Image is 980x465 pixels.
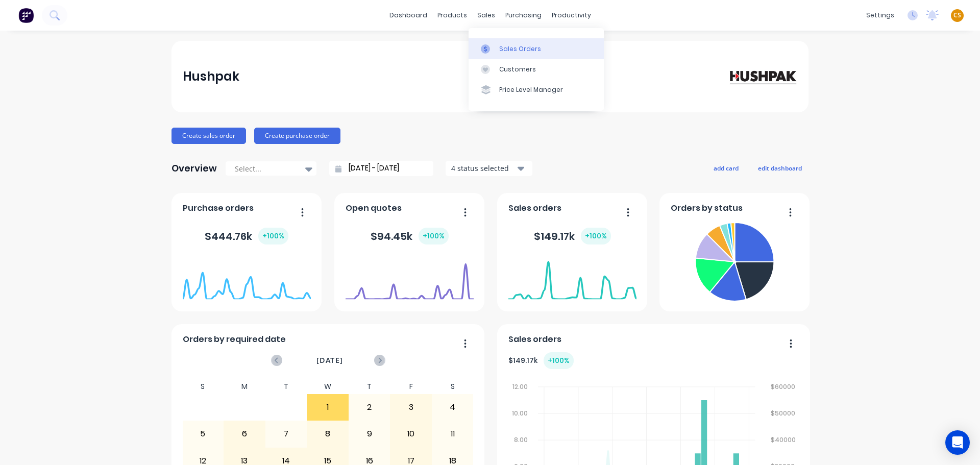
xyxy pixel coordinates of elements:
[390,395,431,420] div: 3
[349,395,390,420] div: 2
[508,202,561,214] span: Sales orders
[861,8,899,23] div: settings
[771,435,796,444] tspan: $40000
[307,395,348,420] div: 1
[432,379,474,394] div: S
[349,379,390,394] div: T
[432,395,473,420] div: 4
[534,228,611,244] div: $ 149.17k
[726,67,797,85] img: Hushpak
[432,421,473,447] div: 11
[258,228,288,244] div: + 100 %
[472,8,500,23] div: sales
[390,379,432,394] div: F
[707,161,745,175] button: add card
[205,228,288,244] div: $ 444.76k
[469,80,604,100] a: Price Level Manager
[499,44,541,54] div: Sales Orders
[508,352,574,369] div: $ 149.17k
[224,379,265,394] div: M
[265,379,307,394] div: T
[514,435,528,444] tspan: 8.00
[469,59,604,80] a: Customers
[349,421,390,447] div: 9
[499,85,563,94] div: Price Level Manager
[346,202,402,214] span: Open quotes
[254,128,340,144] button: Create purchase order
[182,379,224,394] div: S
[183,421,224,447] div: 5
[499,65,536,74] div: Customers
[307,379,349,394] div: W
[544,352,574,369] div: + 100 %
[432,8,472,23] div: products
[771,382,796,391] tspan: $60000
[446,161,532,176] button: 4 status selected
[945,430,970,455] div: Open Intercom Messenger
[384,8,432,23] a: dashboard
[771,409,796,418] tspan: $50000
[581,228,611,244] div: + 100 %
[469,38,604,59] a: Sales Orders
[171,158,217,179] div: Overview
[224,421,265,447] div: 6
[307,421,348,447] div: 8
[419,228,449,244] div: + 100 %
[512,409,528,418] tspan: 10.00
[451,163,516,174] div: 4 status selected
[266,421,307,447] div: 7
[953,11,961,20] span: CS
[18,8,34,23] img: Factory
[183,333,286,346] span: Orders by required date
[183,202,254,214] span: Purchase orders
[547,8,596,23] div: productivity
[500,8,547,23] div: purchasing
[183,66,239,87] div: Hushpak
[751,161,808,175] button: edit dashboard
[390,421,431,447] div: 10
[316,355,343,366] span: [DATE]
[671,202,743,214] span: Orders by status
[171,128,246,144] button: Create sales order
[371,228,449,244] div: $ 94.45k
[512,382,528,391] tspan: 12.00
